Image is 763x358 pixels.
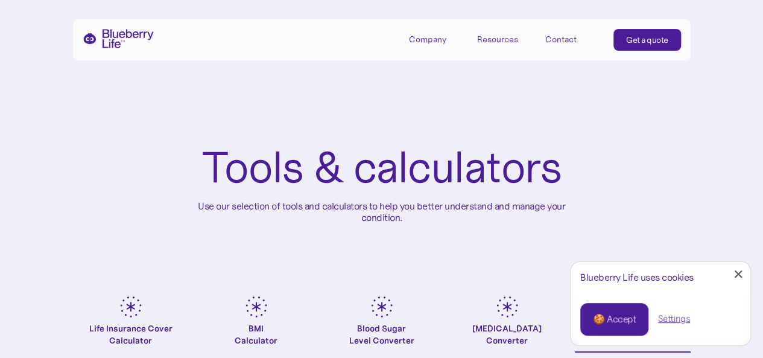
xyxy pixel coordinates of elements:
a: Blood SugarLevel Converter [324,296,440,353]
a: Contact [545,29,600,49]
p: Use our selection of tools and calculators to help you better understand and manage your condition. [189,200,575,223]
a: Get a quote [613,29,681,51]
div: 🍪 Accept [593,313,636,326]
a: home [83,29,154,48]
div: Company [409,34,446,45]
div: BMI Calculator [235,322,277,347]
a: Close Cookie Popup [726,262,750,286]
div: Blueberry Life uses cookies [580,272,741,283]
div: Resources [477,29,531,49]
div: Resources [477,34,518,45]
div: Blood Sugar Level Converter [349,322,414,347]
h1: Tools & calculators [201,145,562,191]
div: Contact [545,34,577,45]
a: Settings [658,313,690,325]
a: BMICalculator [198,296,314,353]
div: [MEDICAL_DATA] Converter [472,322,542,347]
div: Life Insurance Cover Calculator [73,322,189,347]
a: 🍪 Accept [580,303,648,336]
a: [MEDICAL_DATA]Converter [449,296,565,353]
div: Get a quote [626,34,668,46]
div: Company [409,29,463,49]
a: Life Insurance Cover Calculator [73,296,189,353]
